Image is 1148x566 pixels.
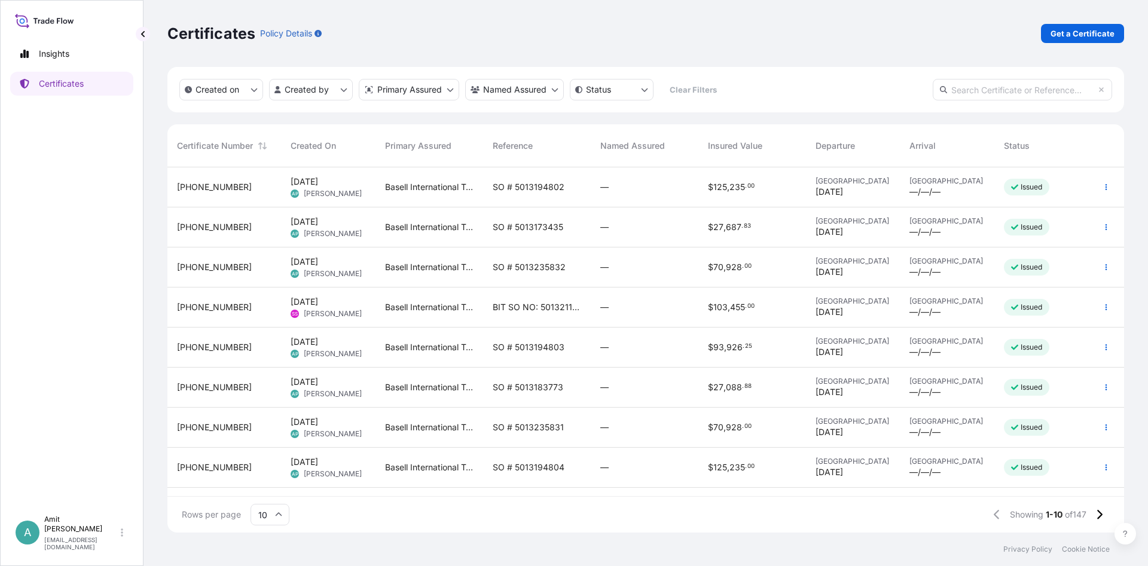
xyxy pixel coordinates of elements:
span: Basell International Trading FZE [385,301,474,313]
span: —/—/— [909,226,941,238]
span: Status [1004,140,1030,152]
span: of 147 [1065,509,1086,521]
span: Basell International Trading FZE [385,221,474,233]
span: [PHONE_NUMBER] [177,261,252,273]
span: , [728,303,730,311]
button: createdBy Filter options [269,79,353,100]
span: [DATE] [291,176,318,188]
span: , [727,183,729,191]
p: Status [586,84,611,96]
span: 687 [726,223,741,231]
span: [GEOGRAPHIC_DATA] [909,457,985,466]
span: [DATE] [291,336,318,348]
span: —/—/— [909,306,941,318]
button: cargoOwner Filter options [465,79,564,100]
span: [DATE] [291,216,318,228]
span: SO # 5013183773 [493,381,563,393]
span: . [741,224,743,228]
span: 1-10 [1046,509,1062,521]
span: 088 [726,383,742,391]
span: [GEOGRAPHIC_DATA] [816,336,891,346]
span: —/—/— [909,386,941,398]
span: [PERSON_NAME] [304,389,362,399]
span: [PERSON_NAME] [304,429,362,439]
span: SS [292,308,298,320]
span: Departure [816,140,855,152]
span: , [723,263,726,271]
p: [EMAIL_ADDRESS][DOMAIN_NAME] [44,536,118,550]
span: Basell International Trading FZE [385,421,474,433]
span: SO # 5013235831 [493,421,564,433]
span: [GEOGRAPHIC_DATA] [816,296,891,306]
a: Get a Certificate [1041,24,1124,43]
span: —/—/— [909,466,941,478]
span: — [600,181,609,193]
span: [DATE] [816,346,843,358]
span: [PERSON_NAME] [304,469,362,479]
span: $ [708,463,713,472]
span: , [723,223,726,231]
span: , [723,423,726,432]
span: . [745,184,747,188]
span: [PHONE_NUMBER] [177,301,252,313]
span: $ [708,183,713,191]
p: Amit [PERSON_NAME] [44,515,118,534]
span: . [745,304,747,308]
span: 125 [713,183,727,191]
span: [PHONE_NUMBER] [177,221,252,233]
span: 125 [713,463,727,472]
span: 103 [713,303,728,311]
span: 928 [726,263,742,271]
span: 235 [729,463,745,472]
span: Basell International Trading FZE [385,181,474,193]
p: Certificates [167,24,255,43]
span: , [727,463,729,472]
span: Certificate Number [177,140,253,152]
p: Created by [285,84,329,96]
span: [GEOGRAPHIC_DATA] [816,457,891,466]
span: Basell International Trading FZE [385,461,474,473]
span: 928 [726,423,742,432]
p: Certificates [39,78,84,90]
span: [GEOGRAPHIC_DATA] [816,176,891,186]
span: Basell International Trading FZE [385,381,474,393]
span: [PHONE_NUMBER] [177,421,252,433]
p: Created on [196,84,239,96]
span: 926 [726,343,743,351]
span: — [600,301,609,313]
span: [PERSON_NAME] [304,309,362,319]
span: BIT SO NO: 5013211607 [493,301,581,313]
a: Certificates [10,72,133,96]
span: AP [292,268,298,280]
button: certificateStatus Filter options [570,79,654,100]
span: Created On [291,140,336,152]
p: Named Assured [483,84,546,96]
span: [DATE] [816,466,843,478]
span: SO # 5013194804 [493,461,564,473]
span: $ [708,343,713,351]
span: Primary Assured [385,140,451,152]
span: , [723,383,726,391]
span: [GEOGRAPHIC_DATA] [909,377,985,386]
p: Get a Certificate [1051,27,1115,39]
input: Search Certificate or Reference... [933,79,1112,100]
span: Arrival [909,140,936,152]
span: — [600,221,609,233]
span: 25 [745,344,752,348]
span: [DATE] [816,426,843,438]
span: — [600,421,609,433]
span: AP [292,228,298,240]
span: $ [708,223,713,231]
p: Issued [1021,383,1043,392]
span: . [742,264,744,268]
a: Cookie Notice [1062,544,1110,554]
span: [GEOGRAPHIC_DATA] [816,377,891,386]
span: 00 [744,424,752,429]
p: Issued [1021,342,1043,352]
span: $ [708,263,713,271]
span: [GEOGRAPHIC_DATA] [816,216,891,226]
a: Privacy Policy [1003,544,1052,554]
span: SO # 5013173435 [493,221,563,233]
span: , [724,343,726,351]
